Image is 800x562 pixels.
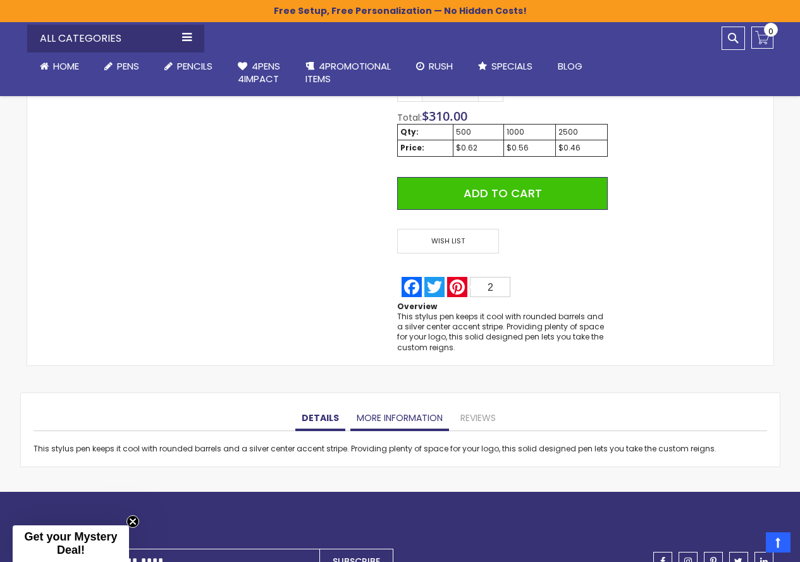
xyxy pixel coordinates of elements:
span: Rush [429,59,453,73]
strong: Qty: [400,126,419,137]
div: 2500 [558,127,605,137]
a: 0 [751,27,773,49]
span: Specials [491,59,532,73]
a: Home [27,52,92,80]
a: 4Pens4impact [225,52,293,94]
div: All Categories [27,25,204,52]
span: Blog [558,59,582,73]
div: This stylus pen keeps it cool with rounded barrels and a silver center accent stripe. Providing p... [397,312,607,353]
div: $0.46 [558,143,605,153]
div: 1000 [507,127,553,137]
a: Rush [403,52,465,80]
a: Blog [545,52,595,80]
div: $0.56 [507,143,553,153]
a: + [478,76,503,102]
span: 0 [768,25,773,37]
strong: Price: [400,142,424,153]
a: Twitter [423,277,446,297]
a: Reviews [454,406,502,431]
span: Wish List [397,229,498,254]
span: Pencils [177,59,212,73]
div: This stylus pen keeps it cool with rounded barrels and a silver center accent stripe. Providing p... [34,444,767,454]
span: Add to Cart [464,185,542,201]
span: 4PROMOTIONAL ITEMS [305,59,391,85]
a: Pencils [152,52,225,80]
span: $ [422,107,467,125]
span: Get your Mystery Deal! [24,530,117,556]
a: Pinterest2 [446,277,512,297]
span: 4Pens 4impact [238,59,280,85]
a: - [397,76,422,102]
a: Top [766,532,791,553]
a: Wish List [397,229,502,254]
span: 310.00 [429,107,467,125]
a: Details [295,406,345,431]
a: More Information [350,406,449,431]
a: 4PROMOTIONALITEMS [293,52,403,94]
a: Pens [92,52,152,80]
div: 500 [456,127,501,137]
span: 2 [488,282,493,293]
div: $0.62 [456,143,501,153]
strong: Overview [397,301,437,312]
span: Home [53,59,79,73]
span: Pens [117,59,139,73]
button: Close teaser [126,515,139,528]
div: Get your Mystery Deal!Close teaser [13,525,129,562]
span: Total: [397,111,422,124]
a: Facebook [400,277,423,297]
button: Add to Cart [397,177,607,210]
a: Specials [465,52,545,80]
